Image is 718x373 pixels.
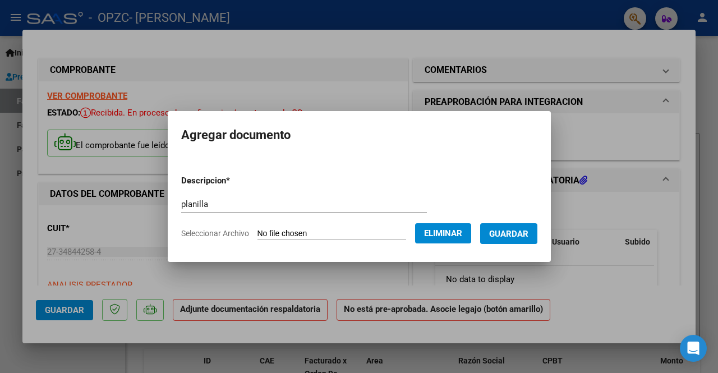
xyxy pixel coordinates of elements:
[181,174,288,187] p: Descripcion
[415,223,471,243] button: Eliminar
[489,229,528,239] span: Guardar
[181,125,537,146] h2: Agregar documento
[181,229,249,238] span: Seleccionar Archivo
[424,228,462,238] span: Eliminar
[680,335,707,362] div: Open Intercom Messenger
[480,223,537,244] button: Guardar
